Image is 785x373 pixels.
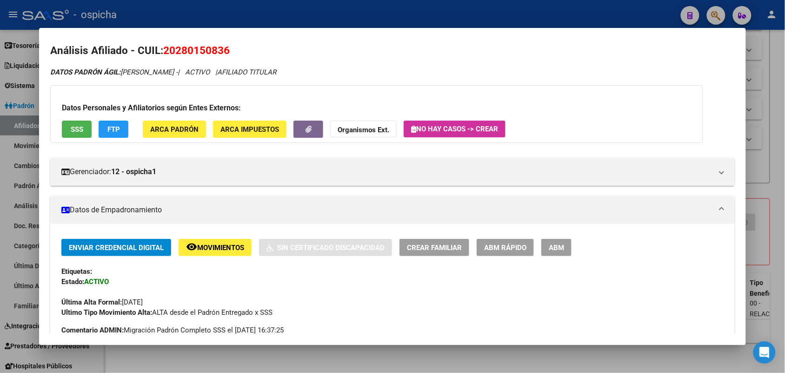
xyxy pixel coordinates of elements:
[61,204,712,216] mat-panel-title: Datos de Empadronamiento
[61,308,273,317] span: ALTA desde el Padrón Entregado x SSS
[477,239,534,256] button: ABM Rápido
[62,102,692,114] h3: Datos Personales y Afiliatorios según Entes Externos:
[197,244,244,252] span: Movimientos
[220,125,279,134] span: ARCA Impuestos
[143,121,206,138] button: ARCA Padrón
[62,121,92,138] button: SSS
[407,244,462,252] span: Crear Familiar
[549,244,564,252] span: ABM
[150,125,199,134] span: ARCA Padrón
[61,166,712,177] mat-panel-title: Gerenciador:
[399,239,469,256] button: Crear Familiar
[50,158,734,186] mat-expansion-panel-header: Gerenciador:12 - ospicha1
[61,325,284,335] span: Migración Padrón Completo SSS el [DATE] 16:37:25
[411,125,498,133] span: No hay casos -> Crear
[61,308,152,317] strong: Ultimo Tipo Movimiento Alta:
[61,267,92,276] strong: Etiquetas:
[50,68,276,76] i: | ACTIVO |
[61,326,124,334] strong: Comentario ADMIN:
[61,239,171,256] button: Enviar Credencial Digital
[186,241,197,252] mat-icon: remove_red_eye
[50,43,734,59] h2: Análisis Afiliado - CUIL:
[753,341,776,364] div: Open Intercom Messenger
[277,244,385,252] span: Sin Certificado Discapacidad
[107,125,120,134] span: FTP
[111,166,156,177] strong: 12 - ospicha1
[84,278,109,286] strong: ACTIVO
[330,121,397,138] button: Organismos Ext.
[541,239,572,256] button: ABM
[61,298,143,306] span: [DATE]
[404,121,506,137] button: No hay casos -> Crear
[484,244,526,252] span: ABM Rápido
[213,121,286,138] button: ARCA Impuestos
[50,68,120,76] strong: DATOS PADRÓN ÁGIL:
[61,298,122,306] strong: Última Alta Formal:
[179,239,252,256] button: Movimientos
[338,126,389,134] strong: Organismos Ext.
[217,68,276,76] span: AFILIADO TITULAR
[50,196,734,224] mat-expansion-panel-header: Datos de Empadronamiento
[69,244,164,252] span: Enviar Credencial Digital
[61,278,84,286] strong: Estado:
[259,239,392,256] button: Sin Certificado Discapacidad
[163,44,230,56] span: 20280150836
[99,121,128,138] button: FTP
[50,68,178,76] span: [PERSON_NAME] -
[71,125,83,134] span: SSS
